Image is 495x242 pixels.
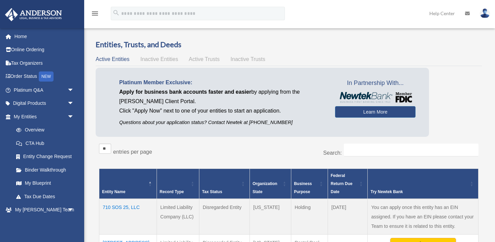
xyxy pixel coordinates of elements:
a: My Entitiesarrow_drop_down [5,110,81,123]
a: My Documentsarrow_drop_down [5,216,84,230]
th: Record Type: Activate to sort [157,169,199,199]
label: entries per page [113,149,152,155]
span: Entity Name [102,189,125,194]
span: In Partnership With... [335,78,416,89]
i: search [112,9,120,17]
span: arrow_drop_down [67,216,81,230]
a: Tax Organizers [5,56,84,70]
i: menu [91,9,99,18]
td: You can apply once this entity has an EIN assigned. If you have an EIN please contact your Team t... [368,199,478,235]
td: [US_STATE] [250,199,291,235]
p: by applying from the [PERSON_NAME] Client Portal. [119,87,325,106]
img: NewtekBankLogoSM.png [338,92,412,103]
th: Federal Return Due Date: Activate to sort [328,169,368,199]
span: Apply for business bank accounts faster and easier [119,89,251,95]
a: CTA Hub [9,137,81,150]
img: User Pic [480,8,490,18]
span: arrow_drop_down [67,97,81,111]
a: My [PERSON_NAME] Teamarrow_drop_down [5,203,84,217]
td: Holding [291,199,328,235]
a: menu [91,12,99,18]
h3: Entities, Trusts, and Deeds [96,39,482,50]
th: Organization State: Activate to sort [250,169,291,199]
span: Record Type [160,189,184,194]
p: Questions about your application status? Contact Newtek at [PHONE_NUMBER] [119,118,325,127]
td: 710 SOS 25, LLC [99,199,157,235]
span: Organization State [253,181,277,194]
td: Limited Liability Company (LLC) [157,199,199,235]
p: Platinum Member Exclusive: [119,78,325,87]
span: arrow_drop_down [67,83,81,97]
a: Overview [9,123,77,137]
th: Business Purpose: Activate to sort [291,169,328,199]
div: NEW [39,71,54,82]
span: Tax Status [202,189,222,194]
th: Entity Name: Activate to invert sorting [99,169,157,199]
a: Binder Walkthrough [9,163,81,177]
a: Tax Due Dates [9,190,81,203]
span: Inactive Entities [140,56,178,62]
a: Order StatusNEW [5,70,84,84]
th: Tax Status: Activate to sort [199,169,250,199]
td: Disregarded Entity [199,199,250,235]
a: Entity Change Request [9,150,81,163]
a: Home [5,30,84,43]
span: Active Entities [96,56,129,62]
label: Search: [323,150,342,156]
span: Active Trusts [189,56,220,62]
span: arrow_drop_down [67,203,81,217]
a: Digital Productsarrow_drop_down [5,97,84,110]
a: Online Ordering [5,43,84,57]
img: Anderson Advisors Platinum Portal [3,8,64,21]
span: arrow_drop_down [67,110,81,124]
div: Try Newtek Bank [370,188,468,196]
a: Learn More [335,106,416,118]
td: [DATE] [328,199,368,235]
th: Try Newtek Bank : Activate to sort [368,169,478,199]
span: Business Purpose [294,181,312,194]
a: Platinum Q&Aarrow_drop_down [5,83,84,97]
a: My Blueprint [9,177,81,190]
p: Click "Apply Now" next to one of your entities to start an application. [119,106,325,116]
span: Federal Return Due Date [331,173,353,194]
span: Inactive Trusts [231,56,265,62]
